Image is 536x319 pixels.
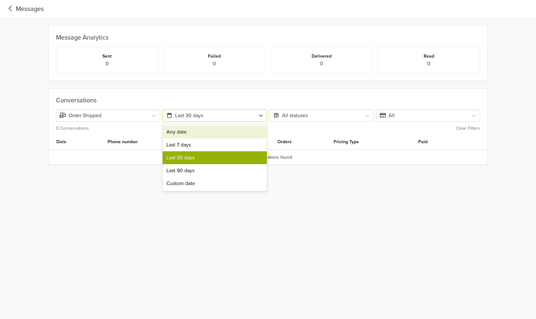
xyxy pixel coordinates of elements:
[243,154,293,161] span: No Conversations found.
[380,112,395,119] span: All
[163,138,267,151] div: Last 7 days
[163,177,267,190] div: Custom date
[102,53,112,59] small: Sent
[414,135,458,150] th: Paid
[163,164,267,177] div: Last 90 days
[169,60,260,68] p: 0
[56,97,480,107] div: Conversations
[49,135,104,150] th: Date
[166,112,203,119] span: Last 30 days
[424,53,434,59] small: Read
[60,112,101,119] span: Order Shipped
[163,126,267,138] div: Any date
[274,135,330,150] th: Orders
[163,151,267,164] div: Last 30 days
[104,135,201,150] th: Phone number
[273,112,308,119] span: All statuses
[312,53,332,59] small: Delivered
[5,4,44,14] a: Messages
[61,60,153,68] p: 0
[383,60,475,68] p: 0
[276,60,367,68] p: 0
[456,126,480,131] small: Clear Filters
[208,53,221,59] small: Failed
[330,135,414,150] th: Pricing Type
[56,126,89,131] small: 0 Conversations
[53,26,483,44] div: Message Analytics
